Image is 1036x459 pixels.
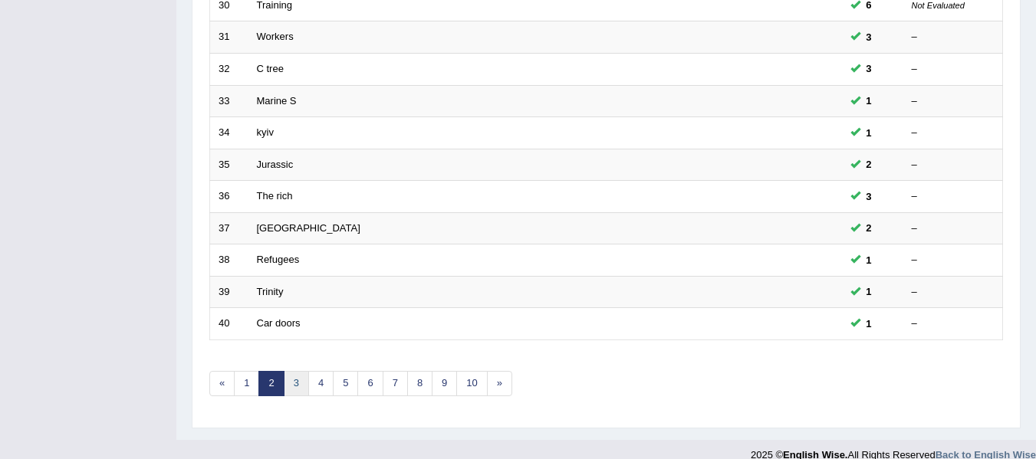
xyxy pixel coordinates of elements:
[234,371,259,396] a: 1
[456,371,487,396] a: 10
[210,308,248,340] td: 40
[257,31,294,42] a: Workers
[210,181,248,213] td: 36
[210,21,248,54] td: 31
[912,253,995,267] div: –
[860,29,878,45] span: You can still take this question
[258,371,284,396] a: 2
[383,371,408,396] a: 7
[912,221,995,236] div: –
[357,371,383,396] a: 6
[432,371,457,396] a: 9
[912,189,995,204] div: –
[487,371,512,396] a: »
[860,284,878,300] span: You can still take this question
[912,30,995,44] div: –
[210,53,248,85] td: 32
[284,371,309,396] a: 3
[257,286,284,297] a: Trinity
[860,220,878,236] span: You can still take this question
[257,254,300,265] a: Refugees
[912,126,995,140] div: –
[860,189,878,205] span: You can still take this question
[257,95,297,107] a: Marine S
[860,252,878,268] span: You can still take this question
[860,61,878,77] span: You can still take this question
[210,149,248,181] td: 35
[257,317,301,329] a: Car doors
[912,285,995,300] div: –
[210,244,248,277] td: 38
[333,371,358,396] a: 5
[860,125,878,141] span: You can still take this question
[912,1,965,10] small: Not Evaluated
[257,63,284,74] a: C tree
[210,117,248,149] td: 34
[308,371,334,396] a: 4
[912,94,995,109] div: –
[912,62,995,77] div: –
[407,371,432,396] a: 8
[210,212,248,244] td: 37
[209,371,235,396] a: «
[860,156,878,172] span: You can still take this question
[257,222,360,234] a: [GEOGRAPHIC_DATA]
[257,190,293,202] a: The rich
[860,316,878,332] span: You can still take this question
[912,316,995,331] div: –
[257,159,294,170] a: Jurassic
[860,93,878,109] span: You can still take this question
[912,158,995,172] div: –
[210,276,248,308] td: 39
[257,126,274,138] a: kyiv
[210,85,248,117] td: 33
